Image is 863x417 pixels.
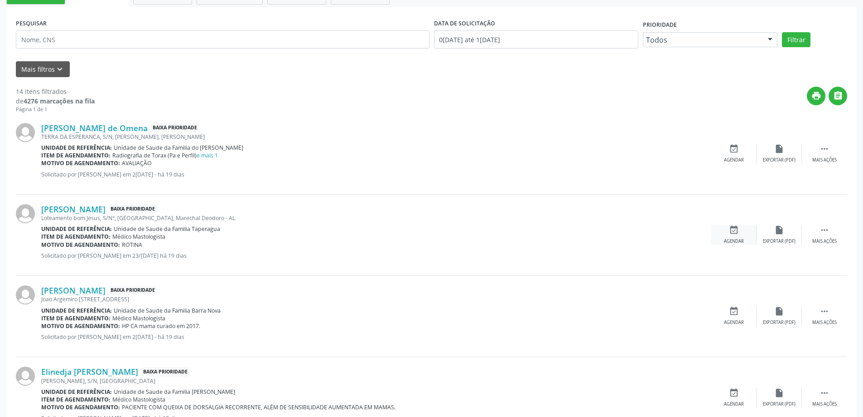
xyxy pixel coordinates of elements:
[41,252,711,260] p: Solicitado por [PERSON_NAME] em 23/[DATE] há 19 dias
[820,144,829,154] i: 
[114,144,243,152] span: Unidade de Saude da Familia do [PERSON_NAME]
[41,314,111,322] b: Item de agendamento:
[55,64,65,74] i: keyboard_arrow_down
[434,16,495,30] label: DATA DE SOLICITAÇÃO
[812,157,837,163] div: Mais ações
[812,238,837,245] div: Mais ações
[820,225,829,235] i: 
[41,159,120,167] b: Motivo de agendamento:
[724,238,744,245] div: Agendar
[833,91,843,101] i: 
[820,306,829,316] i: 
[763,157,796,163] div: Exportar (PDF)
[16,285,35,304] img: img
[41,152,111,159] b: Item de agendamento:
[41,225,112,233] b: Unidade de referência:
[41,241,120,249] b: Motivo de agendamento:
[41,403,120,411] b: Motivo de agendamento:
[122,241,142,249] span: ROTINA
[16,204,35,223] img: img
[114,307,221,314] span: Unidade de Saude da Familia Barra Nova
[112,396,165,403] span: Médico Mastologista
[16,367,35,386] img: img
[197,152,218,159] a: e mais 1
[41,333,711,341] p: Solicitado por [PERSON_NAME] em 2[DATE] - há 19 dias
[112,152,218,159] span: Radiografia de Torax (Pa e Perfil)
[16,16,47,30] label: PESQUISAR
[41,133,711,141] div: TERRA DA ESPERANCA, S/N, [PERSON_NAME], [PERSON_NAME]
[109,205,157,214] span: Baixa Prioridade
[114,225,220,233] span: Unidade de Saude da Familia Taperagua
[109,286,157,295] span: Baixa Prioridade
[724,319,744,326] div: Agendar
[114,388,235,396] span: Unidade de Saude da Familia [PERSON_NAME]
[41,144,112,152] b: Unidade de referência:
[729,306,739,316] i: event_available
[643,18,677,32] label: Prioridade
[122,159,152,167] span: AVALIAÇÃO
[829,87,847,105] button: 
[724,401,744,407] div: Agendar
[812,319,837,326] div: Mais ações
[434,30,638,49] input: Selecione um intervalo
[16,106,95,113] div: Página 1 de 1
[41,367,138,377] a: Elinedja [PERSON_NAME]
[16,123,35,142] img: img
[807,87,825,105] button: print
[24,97,95,105] strong: 4276 marcações na fila
[820,388,829,398] i: 
[122,322,200,330] span: HP CA mama curado em 2017.
[774,388,784,398] i: insert_drive_file
[41,204,106,214] a: [PERSON_NAME]
[41,396,111,403] b: Item de agendamento:
[812,401,837,407] div: Mais ações
[41,307,112,314] b: Unidade de referência:
[16,87,95,96] div: 14 itens filtrados
[41,322,120,330] b: Motivo de agendamento:
[122,403,395,411] span: PACIENTE COM QUEIXA DE DORSALGIA RECORRENTE, ALÉM DE SENSIBILIDADE AUMENTADA EM MAMAS.
[112,314,165,322] span: Médico Mastologista
[774,306,784,316] i: insert_drive_file
[151,123,199,132] span: Baixa Prioridade
[16,30,429,49] input: Nome, CNS
[763,319,796,326] div: Exportar (PDF)
[763,238,796,245] div: Exportar (PDF)
[16,96,95,106] div: de
[41,377,711,385] div: [PERSON_NAME], S/N, [GEOGRAPHIC_DATA]
[41,388,112,396] b: Unidade de referência:
[41,214,711,222] div: Loteamento bom Jesus, S/N°, [GEOGRAPHIC_DATA], Marechal Deodoro - AL
[16,61,70,77] button: Mais filtroskeyboard_arrow_down
[112,233,165,240] span: Médico Mastologista
[646,35,759,44] span: Todos
[774,225,784,235] i: insert_drive_file
[41,171,711,178] p: Solicitado por [PERSON_NAME] em 2[DATE] - há 19 dias
[729,225,739,235] i: event_available
[41,123,148,133] a: [PERSON_NAME] de Omena
[41,233,111,240] b: Item de agendamento:
[811,91,821,101] i: print
[729,144,739,154] i: event_available
[763,401,796,407] div: Exportar (PDF)
[141,367,189,377] span: Baixa Prioridade
[729,388,739,398] i: event_available
[41,295,711,303] div: Joao Argemiro [STREET_ADDRESS]
[41,285,106,295] a: [PERSON_NAME]
[774,144,784,154] i: insert_drive_file
[724,157,744,163] div: Agendar
[782,32,810,48] button: Filtrar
